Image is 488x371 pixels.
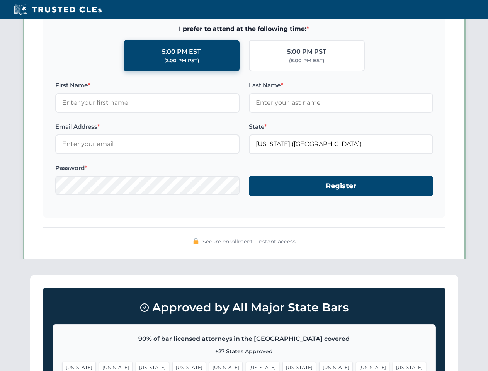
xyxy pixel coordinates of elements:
[55,81,240,90] label: First Name
[55,24,433,34] span: I prefer to attend at the following time:
[202,237,296,246] span: Secure enrollment • Instant access
[287,47,326,57] div: 5:00 PM PST
[164,57,199,65] div: (2:00 PM PST)
[55,134,240,154] input: Enter your email
[249,81,433,90] label: Last Name
[249,122,433,131] label: State
[162,47,201,57] div: 5:00 PM EST
[249,176,433,196] button: Register
[55,93,240,112] input: Enter your first name
[62,334,426,344] p: 90% of bar licensed attorneys in the [GEOGRAPHIC_DATA] covered
[12,4,104,15] img: Trusted CLEs
[193,238,199,244] img: 🔒
[62,347,426,356] p: +27 States Approved
[55,163,240,173] label: Password
[249,93,433,112] input: Enter your last name
[249,134,433,154] input: Florida (FL)
[53,297,436,318] h3: Approved by All Major State Bars
[289,57,324,65] div: (8:00 PM EST)
[55,122,240,131] label: Email Address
